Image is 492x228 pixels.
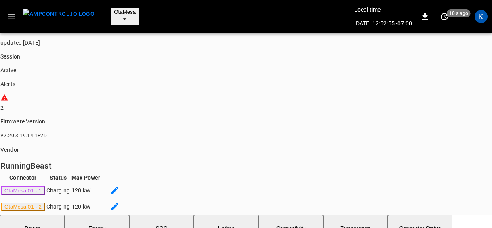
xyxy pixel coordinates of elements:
[447,9,471,17] span: 10 s ago
[111,8,139,25] button: OtaMesa
[354,6,412,14] p: Local time
[46,199,70,214] td: Charging
[0,40,40,46] span: updated [DATE]
[46,183,70,198] td: Charging
[0,104,492,112] div: 2
[1,186,45,195] button: OtaMesa 01 - 1
[0,159,492,172] h6: RunningBeast
[23,9,95,19] img: ampcontrol.io logo
[0,117,492,126] p: Firmware Version
[1,203,45,211] button: OtaMesa 01 - 2
[0,133,47,138] span: V2.20-3.19.14-1E2D
[354,19,412,27] p: [DATE] 12:52:55 -07:00
[475,10,488,23] div: profile-icon
[114,9,136,15] span: OtaMesa
[0,80,492,88] p: Alerts
[1,173,45,182] th: Connector
[0,146,492,154] p: Vendor
[46,173,70,182] th: Status
[71,173,101,182] th: Max Power
[71,183,101,198] td: 120 kW
[0,66,492,74] p: Active
[438,10,451,23] button: set refresh interval
[0,52,492,61] p: Session
[71,199,101,214] td: 120 kW
[20,6,98,27] button: menu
